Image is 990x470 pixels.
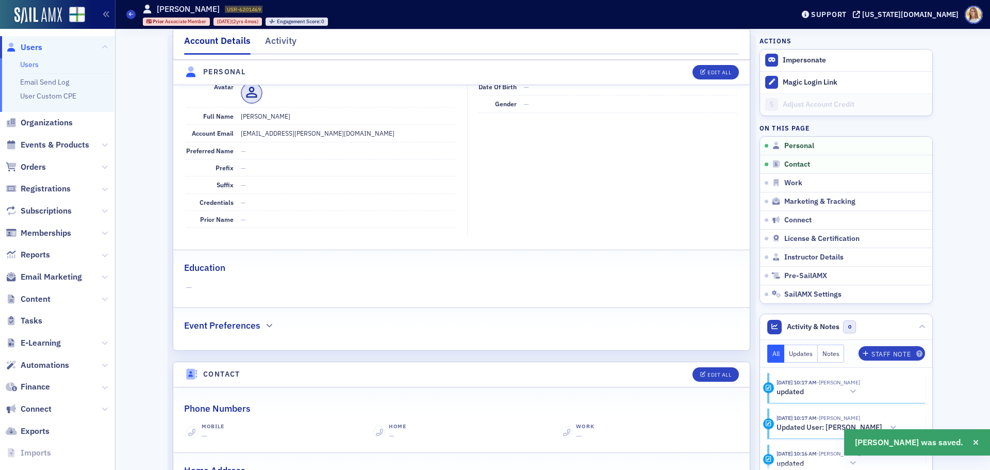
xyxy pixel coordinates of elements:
[760,93,932,116] a: Adjust Account Credit
[576,423,594,431] div: Work
[21,337,61,349] span: E-Learning
[186,147,234,155] span: Preferred Name
[21,403,52,415] span: Connect
[524,100,529,108] span: —
[389,431,394,441] span: —
[707,372,731,378] div: Edit All
[6,271,82,283] a: Email Marketing
[692,65,739,79] button: Edit All
[165,18,206,25] span: Associate Member
[157,4,220,15] h1: [PERSON_NAME]
[14,7,62,24] img: SailAMX
[784,290,841,299] span: SailAMX Settings
[241,147,246,155] span: —
[69,7,85,23] img: SailAMX
[784,179,802,188] span: Work
[146,18,207,25] a: Prior Associate Member
[21,42,42,53] span: Users
[763,382,774,393] div: Update
[21,271,82,283] span: Email Marketing
[784,216,812,225] span: Connect
[784,160,810,169] span: Contact
[277,19,325,25] div: 0
[217,18,258,25] div: (2yrs 4mos)
[241,181,246,189] span: —
[576,431,582,441] span: —
[184,402,251,415] h2: Phone Numbers
[6,42,42,53] a: Users
[524,83,529,91] span: —
[21,117,73,128] span: Organizations
[760,123,933,133] h4: On this page
[6,381,50,393] a: Finance
[777,450,817,457] time: 9/16/2025 10:16 AM
[217,181,234,189] span: Suffix
[6,117,73,128] a: Organizations
[777,458,860,469] button: updated
[202,423,224,431] div: Mobile
[241,108,456,124] dd: [PERSON_NAME]
[777,387,804,397] h5: updated
[153,18,165,25] span: Prior
[6,337,61,349] a: E-Learning
[21,360,69,371] span: Automations
[6,249,50,261] a: Reports
[203,112,234,120] span: Full Name
[784,197,855,206] span: Marketing & Tracking
[217,18,232,25] span: [DATE]
[692,367,739,382] button: Edit All
[6,426,49,437] a: Exports
[20,91,76,101] a: User Custom CPE
[783,78,927,87] div: Magic Login Link
[21,249,50,261] span: Reports
[843,320,856,333] span: 0
[763,454,774,465] div: Update
[817,414,860,422] span: Bethany Booth
[784,253,844,262] span: Instructor Details
[21,183,71,195] span: Registrations
[6,294,51,305] a: Content
[783,100,927,109] div: Adjust Account Credit
[871,351,911,357] div: Staff Note
[784,141,814,151] span: Personal
[707,70,731,75] div: Edit All
[200,198,234,206] span: Credentials
[21,294,51,305] span: Content
[777,459,804,468] h5: updated
[277,18,322,25] span: Engagement Score :
[202,431,207,441] span: —
[818,345,845,363] button: Notes
[213,18,262,26] div: 2023-05-01 00:00:00
[777,423,882,432] h5: Updated User: [PERSON_NAME]
[200,215,234,223] span: Prior Name
[186,282,737,293] span: —
[143,18,210,26] div: Prior: Prior: Associate Member
[6,139,89,151] a: Events & Products
[784,234,860,244] span: License & Certification
[184,261,225,274] h2: Education
[20,77,69,87] a: Email Send Log
[767,345,785,363] button: All
[763,418,774,429] div: Activity
[266,18,328,26] div: Engagement Score: 0
[184,319,260,332] h2: Event Preferences
[6,360,69,371] a: Automations
[6,183,71,195] a: Registrations
[216,164,234,172] span: Prefix
[855,436,963,449] span: [PERSON_NAME] was saved.
[241,215,246,223] span: —
[6,161,46,173] a: Orders
[214,83,234,91] span: Avatar
[817,450,860,457] span: Bethany Booth
[241,164,246,172] span: —
[784,271,827,281] span: Pre-SailAMX
[21,447,51,459] span: Imports
[783,56,826,65] button: Impersonate
[965,6,983,24] span: Profile
[777,423,900,433] button: Updated User: [PERSON_NAME]
[21,161,46,173] span: Orders
[760,71,932,93] button: Magic Login Link
[495,100,517,108] span: Gender
[203,67,245,77] h4: Personal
